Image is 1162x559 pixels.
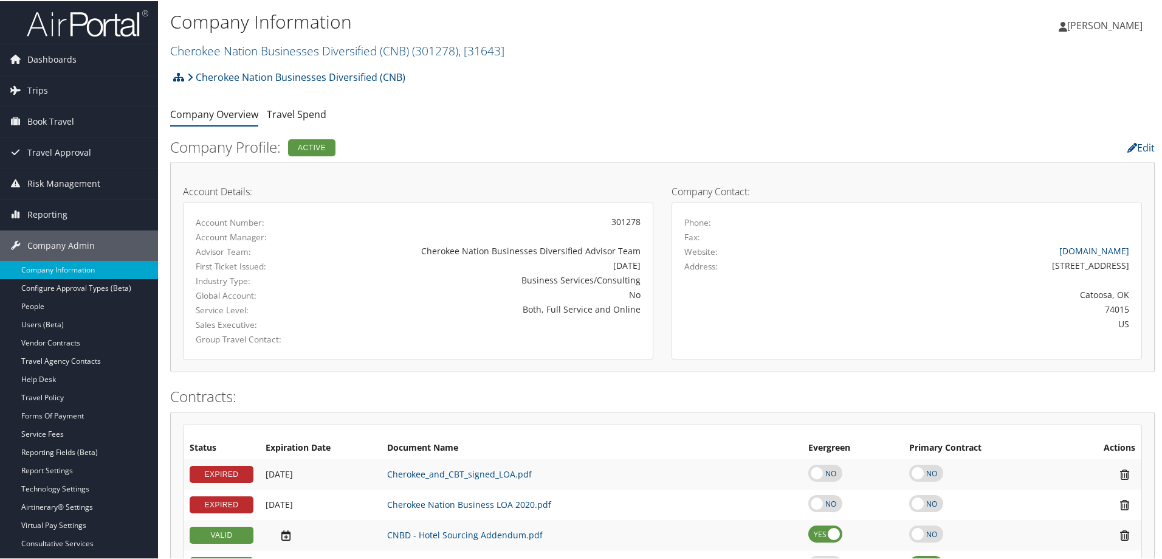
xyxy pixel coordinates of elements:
span: [DATE] [266,498,293,509]
th: Expiration Date [260,436,381,458]
span: Travel Approval [27,136,91,167]
div: VALID [190,526,253,543]
h2: Contracts: [170,385,1155,406]
div: Both, Full Service and Online [350,302,641,314]
div: EXPIRED [190,465,253,482]
span: Book Travel [27,105,74,136]
span: Dashboards [27,43,77,74]
div: Business Services/Consulting [350,273,641,285]
img: airportal-logo.png [27,8,148,36]
div: Cherokee Nation Businesses Diversified Advisor Team [350,243,641,256]
div: EXPIRED [190,495,253,512]
th: Evergreen [802,436,902,458]
div: [STREET_ADDRESS] [800,258,1130,271]
span: Company Admin [27,229,95,260]
label: Industry Type: [196,274,332,286]
label: Account Number: [196,215,332,227]
a: Cherokee Nation Business LOA 2020.pdf [387,498,551,509]
div: Add/Edit Date [266,468,375,479]
label: Advisor Team: [196,245,332,257]
label: Global Account: [196,288,332,300]
div: Active [288,138,335,155]
label: Group Travel Contact: [196,332,332,344]
th: Document Name [381,436,802,458]
label: Phone: [684,215,711,227]
a: [DOMAIN_NAME] [1059,244,1129,255]
a: Edit [1127,140,1155,153]
th: Status [184,436,260,458]
span: ( 301278 ) [412,41,458,58]
th: Primary Contract [903,436,1060,458]
a: Cherokee Nation Businesses Diversified (CNB) [170,41,504,58]
i: Remove Contract [1114,498,1135,510]
span: Reporting [27,198,67,229]
i: Remove Contract [1114,528,1135,541]
label: First Ticket Issued: [196,259,332,271]
label: Website: [684,245,718,257]
span: Trips [27,74,48,105]
label: Account Manager: [196,230,332,242]
h4: Company Contact: [672,186,1142,195]
div: 74015 [800,302,1130,314]
div: US [800,316,1130,329]
span: Risk Management [27,167,100,198]
span: [PERSON_NAME] [1067,18,1143,31]
label: Address: [684,259,718,271]
label: Service Level: [196,303,332,315]
i: Remove Contract [1114,467,1135,480]
a: Cherokee Nation Businesses Diversified (CNB) [187,64,405,88]
div: [DATE] [350,258,641,271]
span: [DATE] [266,467,293,479]
a: Cherokee_and_CBT_signed_LOA.pdf [387,467,532,479]
div: Add/Edit Date [266,498,375,509]
a: CNBD - Hotel Sourcing Addendum.pdf [387,528,543,540]
span: , [ 31643 ] [458,41,504,58]
th: Actions [1060,436,1141,458]
div: Catoosa, OK [800,287,1130,300]
h1: Company Information [170,8,827,33]
div: Add/Edit Date [266,528,375,541]
div: 301278 [350,214,641,227]
h2: Company Profile: [170,136,820,156]
h4: Account Details: [183,186,653,195]
label: Fax: [684,230,700,242]
a: Company Overview [170,106,258,120]
a: [PERSON_NAME] [1059,6,1155,43]
label: Sales Executive: [196,318,332,330]
a: Travel Spend [267,106,326,120]
div: No [350,287,641,300]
